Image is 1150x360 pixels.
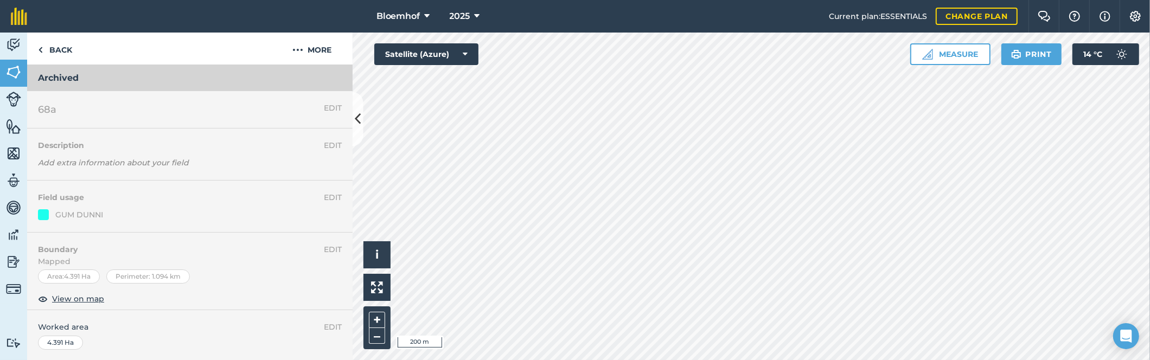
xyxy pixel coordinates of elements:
[1072,43,1139,65] button: 14 °C
[1100,10,1110,23] img: svg+xml;base64,PHN2ZyB4bWxucz0iaHR0cDovL3d3dy53My5vcmcvMjAwMC9zdmciIHdpZHRoPSIxNyIgaGVpZ2h0PSIxNy...
[27,65,353,91] h3: Archived
[38,191,324,203] h4: Field usage
[6,281,21,297] img: svg+xml;base64,PD94bWwgdmVyc2lvbj0iMS4wIiBlbmNvZGluZz0idXRmLTgiPz4KPCEtLSBHZW5lcmF0b3I6IEFkb2JlIE...
[38,158,189,168] em: Add extra information about your field
[27,255,353,267] span: Mapped
[450,10,470,23] span: 2025
[38,102,56,117] span: 68a
[371,281,383,293] img: Four arrows, one pointing top left, one top right, one bottom right and the last bottom left
[6,338,21,348] img: svg+xml;base64,PD94bWwgdmVyc2lvbj0iMS4wIiBlbmNvZGluZz0idXRmLTgiPz4KPCEtLSBHZW5lcmF0b3I6IEFkb2JlIE...
[6,145,21,162] img: svg+xml;base64,PHN2ZyB4bWxucz0iaHR0cDovL3d3dy53My5vcmcvMjAwMC9zdmciIHdpZHRoPSI1NiIgaGVpZ2h0PSI2MC...
[55,209,103,221] div: GUM DUNNI
[6,118,21,134] img: svg+xml;base64,PHN2ZyB4bWxucz0iaHR0cDovL3d3dy53My5vcmcvMjAwMC9zdmciIHdpZHRoPSI1NiIgaGVpZ2h0PSI2MC...
[271,33,353,65] button: More
[363,241,391,268] button: i
[1083,43,1102,65] span: 14 ° C
[1038,11,1051,22] img: Two speech bubbles overlapping with the left bubble in the forefront
[922,49,933,60] img: Ruler icon
[1068,11,1081,22] img: A question mark icon
[369,328,385,344] button: –
[1129,11,1142,22] img: A cog icon
[6,254,21,270] img: svg+xml;base64,PD94bWwgdmVyc2lvbj0iMS4wIiBlbmNvZGluZz0idXRmLTgiPz4KPCEtLSBHZW5lcmF0b3I6IEFkb2JlIE...
[324,191,342,203] button: EDIT
[1011,48,1021,61] img: svg+xml;base64,PHN2ZyB4bWxucz0iaHR0cDovL3d3dy53My5vcmcvMjAwMC9zdmciIHdpZHRoPSIxOSIgaGVpZ2h0PSIyNC...
[52,293,104,305] span: View on map
[324,243,342,255] button: EDIT
[1111,43,1133,65] img: svg+xml;base64,PD94bWwgdmVyc2lvbj0iMS4wIiBlbmNvZGluZz0idXRmLTgiPz4KPCEtLSBHZW5lcmF0b3I6IEFkb2JlIE...
[324,321,342,333] button: EDIT
[6,64,21,80] img: svg+xml;base64,PHN2ZyB4bWxucz0iaHR0cDovL3d3dy53My5vcmcvMjAwMC9zdmciIHdpZHRoPSI1NiIgaGVpZ2h0PSI2MC...
[936,8,1018,25] a: Change plan
[324,102,342,114] button: EDIT
[1001,43,1062,65] button: Print
[11,8,27,25] img: fieldmargin Logo
[27,233,324,255] h4: Boundary
[1113,323,1139,349] div: Open Intercom Messenger
[27,33,83,65] a: Back
[38,139,342,151] h4: Description
[375,248,379,261] span: i
[910,43,991,65] button: Measure
[376,10,420,23] span: Bloemhof
[829,10,927,22] span: Current plan : ESSENTIALS
[106,269,190,284] div: Perimeter : 1.094 km
[6,92,21,107] img: svg+xml;base64,PD94bWwgdmVyc2lvbj0iMS4wIiBlbmNvZGluZz0idXRmLTgiPz4KPCEtLSBHZW5lcmF0b3I6IEFkb2JlIE...
[38,269,100,284] div: Area : 4.391 Ha
[374,43,478,65] button: Satellite (Azure)
[38,292,104,305] button: View on map
[292,43,303,56] img: svg+xml;base64,PHN2ZyB4bWxucz0iaHR0cDovL3d3dy53My5vcmcvMjAwMC9zdmciIHdpZHRoPSIyMCIgaGVpZ2h0PSIyNC...
[324,139,342,151] button: EDIT
[38,321,342,333] span: Worked area
[6,37,21,53] img: svg+xml;base64,PD94bWwgdmVyc2lvbj0iMS4wIiBlbmNvZGluZz0idXRmLTgiPz4KPCEtLSBHZW5lcmF0b3I6IEFkb2JlIE...
[369,312,385,328] button: +
[6,172,21,189] img: svg+xml;base64,PD94bWwgdmVyc2lvbj0iMS4wIiBlbmNvZGluZz0idXRmLTgiPz4KPCEtLSBHZW5lcmF0b3I6IEFkb2JlIE...
[38,336,83,350] div: 4.391 Ha
[6,227,21,243] img: svg+xml;base64,PD94bWwgdmVyc2lvbj0iMS4wIiBlbmNvZGluZz0idXRmLTgiPz4KPCEtLSBHZW5lcmF0b3I6IEFkb2JlIE...
[38,43,43,56] img: svg+xml;base64,PHN2ZyB4bWxucz0iaHR0cDovL3d3dy53My5vcmcvMjAwMC9zdmciIHdpZHRoPSI5IiBoZWlnaHQ9IjI0Ii...
[38,292,48,305] img: svg+xml;base64,PHN2ZyB4bWxucz0iaHR0cDovL3d3dy53My5vcmcvMjAwMC9zdmciIHdpZHRoPSIxOCIgaGVpZ2h0PSIyNC...
[6,200,21,216] img: svg+xml;base64,PD94bWwgdmVyc2lvbj0iMS4wIiBlbmNvZGluZz0idXRmLTgiPz4KPCEtLSBHZW5lcmF0b3I6IEFkb2JlIE...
